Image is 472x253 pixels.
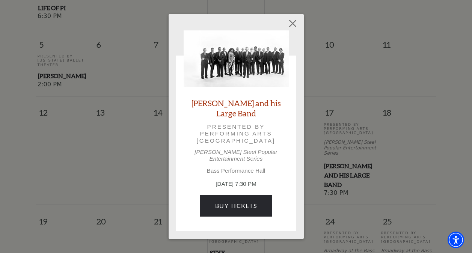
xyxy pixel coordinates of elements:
[184,167,289,174] p: Bass Performance Hall
[194,123,278,144] p: Presented by Performing Arts [GEOGRAPHIC_DATA]
[285,17,300,31] button: Close
[184,98,289,118] a: [PERSON_NAME] and his Large Band
[184,30,289,87] img: Lyle Lovett and his Large Band
[200,195,272,216] a: Buy Tickets
[184,180,289,188] p: [DATE] 7:30 PM
[184,149,289,162] p: [PERSON_NAME] Steel Popular Entertainment Series
[448,232,464,248] div: Accessibility Menu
